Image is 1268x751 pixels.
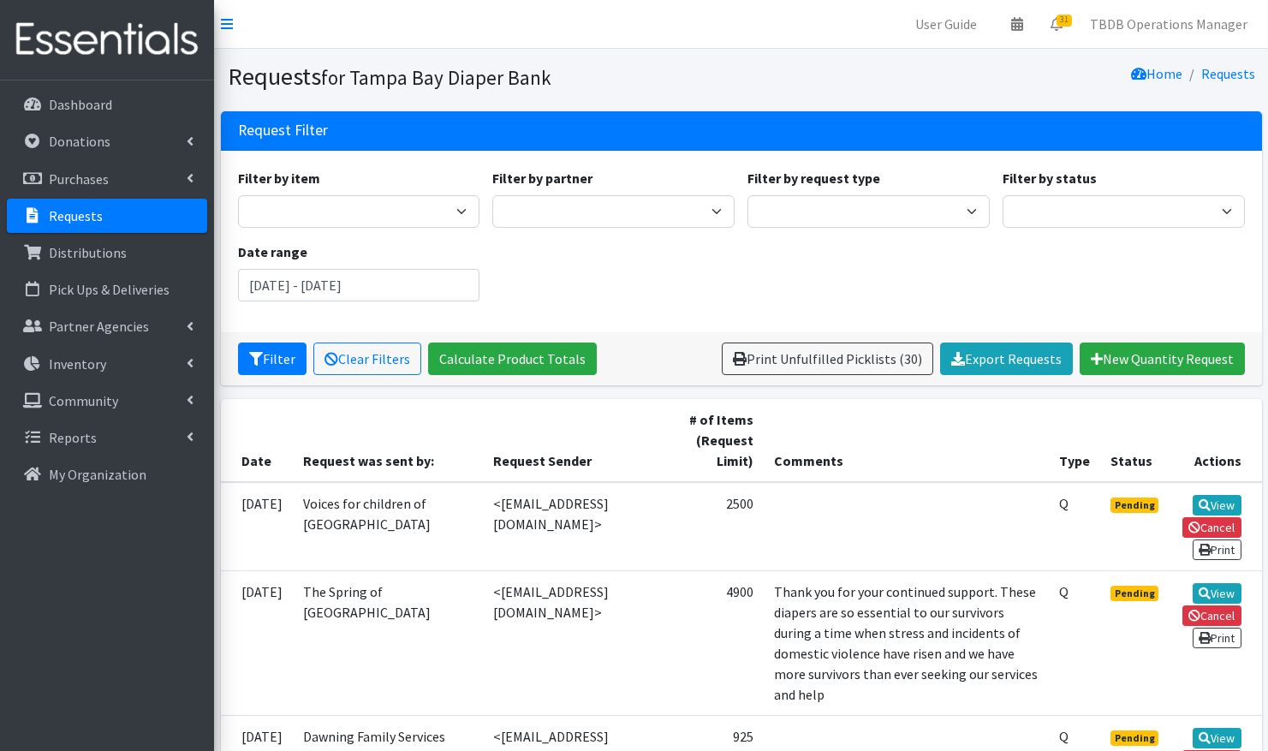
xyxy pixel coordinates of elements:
th: # of Items (Request Limit) [672,399,764,482]
abbr: Quantity [1059,583,1069,600]
p: Distributions [49,244,127,261]
img: HumanEssentials [7,11,207,69]
span: 31 [1057,15,1072,27]
abbr: Quantity [1059,495,1069,512]
td: The Spring of [GEOGRAPHIC_DATA] [293,570,483,715]
label: Date range [238,241,307,262]
a: Community [7,384,207,418]
a: Dashboard [7,87,207,122]
a: TBDB Operations Manager [1076,7,1261,41]
p: Donations [49,133,110,150]
a: Donations [7,124,207,158]
p: Reports [49,429,97,446]
p: Purchases [49,170,109,188]
th: Status [1100,399,1170,482]
span: Pending [1110,586,1159,601]
a: Calculate Product Totals [428,343,597,375]
span: Pending [1110,730,1159,746]
th: Date [221,399,293,482]
h3: Request Filter [238,122,328,140]
a: Home [1131,65,1182,82]
a: Requests [1201,65,1255,82]
small: for Tampa Bay Diaper Bank [321,65,551,90]
a: Partner Agencies [7,309,207,343]
abbr: Quantity [1059,728,1069,745]
th: Request Sender [483,399,672,482]
label: Filter by item [238,168,320,188]
a: Print [1193,628,1241,648]
a: Requests [7,199,207,233]
a: User Guide [902,7,991,41]
label: Filter by status [1003,168,1097,188]
p: Partner Agencies [49,318,149,335]
a: View [1193,583,1241,604]
a: 31 [1037,7,1076,41]
p: My Organization [49,466,146,483]
a: Cancel [1182,605,1241,626]
p: Community [49,392,118,409]
a: Export Requests [940,343,1073,375]
th: Actions [1169,399,1261,482]
td: Thank you for your continued support. These diapers are so essential to our survivors during a ti... [764,570,1049,715]
p: Dashboard [49,96,112,113]
a: Clear Filters [313,343,421,375]
label: Filter by request type [747,168,880,188]
a: Cancel [1182,517,1241,538]
td: 4900 [672,570,764,715]
label: Filter by partner [492,168,592,188]
p: Requests [49,207,103,224]
input: January 1, 2011 - December 31, 2011 [238,269,480,301]
p: Inventory [49,355,106,373]
td: Voices for children of [GEOGRAPHIC_DATA] [293,482,483,571]
a: Purchases [7,162,207,196]
a: Distributions [7,235,207,270]
th: Type [1049,399,1100,482]
th: Comments [764,399,1049,482]
td: [DATE] [221,570,293,715]
a: Inventory [7,347,207,381]
a: View [1193,728,1241,748]
a: Print [1193,539,1241,560]
a: My Organization [7,457,207,492]
a: Print Unfulfilled Picklists (30) [722,343,933,375]
button: Filter [238,343,307,375]
span: Pending [1110,498,1159,513]
a: Reports [7,420,207,455]
td: [DATE] [221,482,293,571]
td: 2500 [672,482,764,571]
h1: Requests [228,62,735,92]
p: Pick Ups & Deliveries [49,281,170,298]
a: View [1193,495,1241,516]
th: Request was sent by: [293,399,483,482]
td: <[EMAIL_ADDRESS][DOMAIN_NAME]> [483,482,672,571]
a: New Quantity Request [1080,343,1245,375]
a: Pick Ups & Deliveries [7,272,207,307]
td: <[EMAIL_ADDRESS][DOMAIN_NAME]> [483,570,672,715]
